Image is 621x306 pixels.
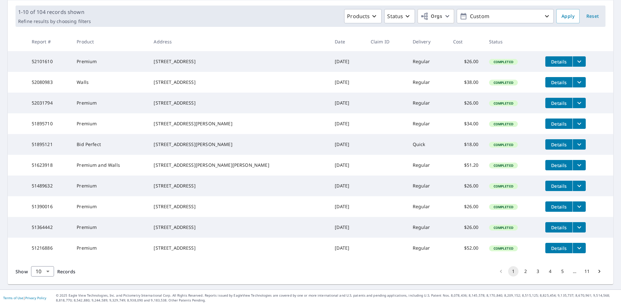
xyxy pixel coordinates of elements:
p: Refine results by choosing filters [18,18,91,24]
td: 51216886 [27,238,72,258]
span: Details [549,100,569,106]
th: Report # [27,32,72,51]
span: Details [549,224,569,231]
div: [STREET_ADDRESS] [154,203,324,210]
td: $26.00 [448,196,484,217]
td: $51.20 [448,155,484,176]
td: [DATE] [330,155,365,176]
span: Completed [490,225,517,230]
span: Details [549,142,569,148]
button: detailsBtn-52080983 [545,77,572,87]
td: [DATE] [330,217,365,238]
td: [DATE] [330,51,365,72]
th: Claim ID [365,32,408,51]
td: [DATE] [330,196,365,217]
td: Premium [71,113,148,134]
span: Details [549,121,569,127]
td: $26.00 [448,93,484,113]
button: detailsBtn-51895121 [545,139,572,150]
td: Regular [408,238,448,258]
td: Regular [408,217,448,238]
button: Orgs [418,9,454,23]
td: Regular [408,176,448,196]
span: Details [549,204,569,210]
span: Details [549,79,569,85]
span: Details [549,183,569,189]
button: Status [384,9,415,23]
th: Date [330,32,365,51]
span: Completed [490,205,517,209]
div: [STREET_ADDRESS] [154,224,324,231]
button: Go to page 2 [520,266,531,277]
div: [STREET_ADDRESS][PERSON_NAME][PERSON_NAME] [154,162,324,168]
span: Details [549,245,569,251]
span: Completed [490,122,517,126]
p: © 2025 Eagle View Technologies, Inc. and Pictometry International Corp. All Rights Reserved. Repo... [56,293,618,303]
div: … [570,268,580,275]
button: filesDropdownBtn-51216886 [572,243,586,253]
p: Status [387,12,403,20]
th: Cost [448,32,484,51]
a: Terms of Use [3,296,23,300]
td: 51489632 [27,176,72,196]
span: Completed [490,60,517,64]
td: Premium [71,51,148,72]
div: [STREET_ADDRESS] [154,100,324,106]
span: Reset [585,12,600,20]
td: [DATE] [330,113,365,134]
td: $26.00 [448,217,484,238]
div: 10 [31,262,54,280]
td: Regular [408,113,448,134]
div: [STREET_ADDRESS][PERSON_NAME] [154,120,324,127]
span: Completed [490,142,517,147]
td: Regular [408,51,448,72]
button: filesDropdownBtn-51895121 [572,139,586,150]
th: Product [71,32,148,51]
span: Completed [490,163,517,168]
td: Premium and Walls [71,155,148,176]
td: 51623918 [27,155,72,176]
div: [STREET_ADDRESS] [154,58,324,65]
td: 51390016 [27,196,72,217]
button: Go to next page [594,266,605,277]
button: Go to page 3 [533,266,543,277]
span: Show [16,268,28,275]
td: Quick [408,134,448,155]
td: [DATE] [330,176,365,196]
button: detailsBtn-51390016 [545,201,572,212]
button: filesDropdownBtn-51364442 [572,222,586,232]
button: Go to page 4 [545,266,555,277]
td: $52.00 [448,238,484,258]
td: Regular [408,196,448,217]
div: [STREET_ADDRESS][PERSON_NAME] [154,141,324,148]
td: 52080983 [27,72,72,93]
button: filesDropdownBtn-52101610 [572,56,586,67]
button: filesDropdownBtn-52080983 [572,77,586,87]
button: detailsBtn-52101610 [545,56,572,67]
td: $26.00 [448,176,484,196]
td: Premium [71,196,148,217]
span: Details [549,162,569,168]
button: detailsBtn-51895710 [545,119,572,129]
div: [STREET_ADDRESS] [154,79,324,85]
td: $18.00 [448,134,484,155]
p: Custom [467,11,543,22]
button: Apply [556,9,580,23]
td: 51895121 [27,134,72,155]
td: 52101610 [27,51,72,72]
td: Walls [71,72,148,93]
td: Regular [408,93,448,113]
button: page 1 [508,266,518,277]
p: Products [347,12,370,20]
td: $26.00 [448,51,484,72]
span: Details [549,59,569,65]
td: Premium [71,238,148,258]
button: filesDropdownBtn-51895710 [572,119,586,129]
button: detailsBtn-51216886 [545,243,572,253]
button: detailsBtn-51489632 [545,181,572,191]
td: [DATE] [330,134,365,155]
button: Custom [457,9,554,23]
span: Completed [490,246,517,251]
td: Regular [408,155,448,176]
th: Address [148,32,330,51]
